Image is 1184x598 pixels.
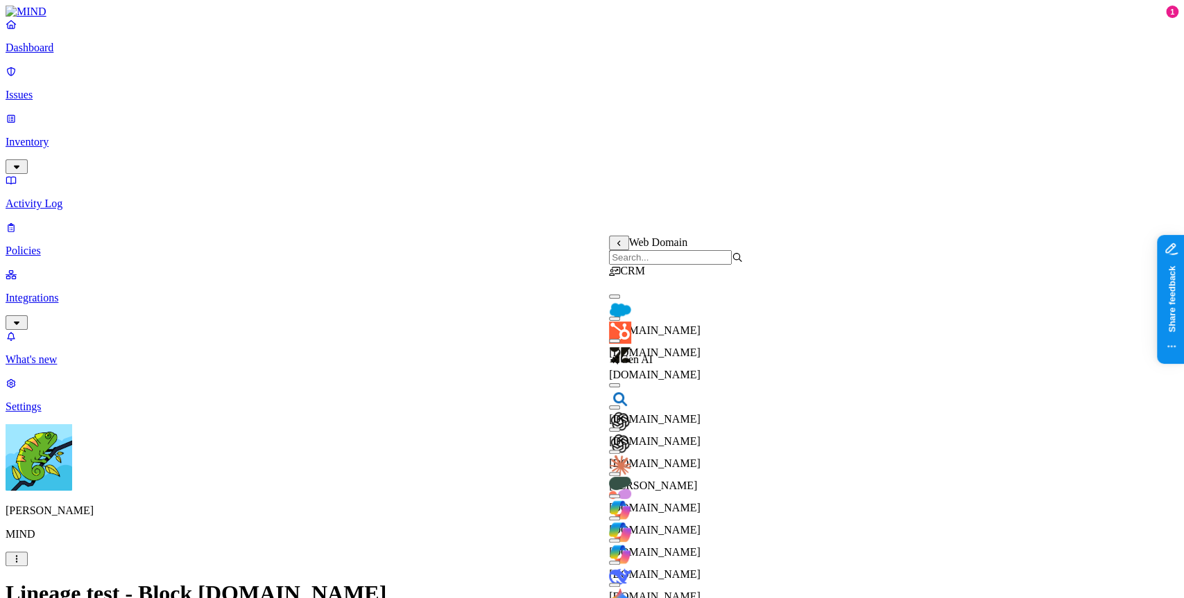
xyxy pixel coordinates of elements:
[6,292,1178,304] p: Integrations
[6,18,1178,54] a: Dashboard
[1166,6,1178,18] div: 1
[609,388,631,410] img: bing.com favicon
[6,377,1178,413] a: Settings
[609,499,631,521] img: copilot.cloud.microsoft favicon
[609,410,631,432] img: chat.openai.com favicon
[6,174,1178,210] a: Activity Log
[609,353,743,366] div: Gen AI
[6,6,46,18] img: MIND
[609,477,631,499] img: cohere.com favicon
[609,344,631,366] img: zendesk.com favicon
[6,89,1178,101] p: Issues
[6,6,1178,18] a: MIND
[609,565,631,588] img: deepseek.com favicon
[6,42,1178,54] p: Dashboard
[6,353,1178,366] p: What's new
[6,65,1178,101] a: Issues
[609,432,631,455] img: chatgpt.com favicon
[6,221,1178,257] a: Policies
[609,455,631,477] img: claude.ai favicon
[609,369,701,380] span: [DOMAIN_NAME]
[609,521,631,543] img: copilot.microsoft.com favicon
[6,112,1178,172] a: Inventory
[6,330,1178,366] a: What's new
[6,401,1178,413] p: Settings
[6,424,72,491] img: Yuval Meshorer
[6,504,1178,517] p: [PERSON_NAME]
[609,250,732,265] input: Search...
[629,236,687,248] span: Web Domain
[6,245,1178,257] p: Policies
[6,136,1178,148] p: Inventory
[609,543,631,565] img: m365.cloud.microsoft favicon
[609,265,743,277] div: CRM
[6,528,1178,540] p: MIND
[609,322,631,344] img: hubspot.com favicon
[6,268,1178,328] a: Integrations
[6,197,1178,210] p: Activity Log
[609,299,631,322] img: salesforce.com favicon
